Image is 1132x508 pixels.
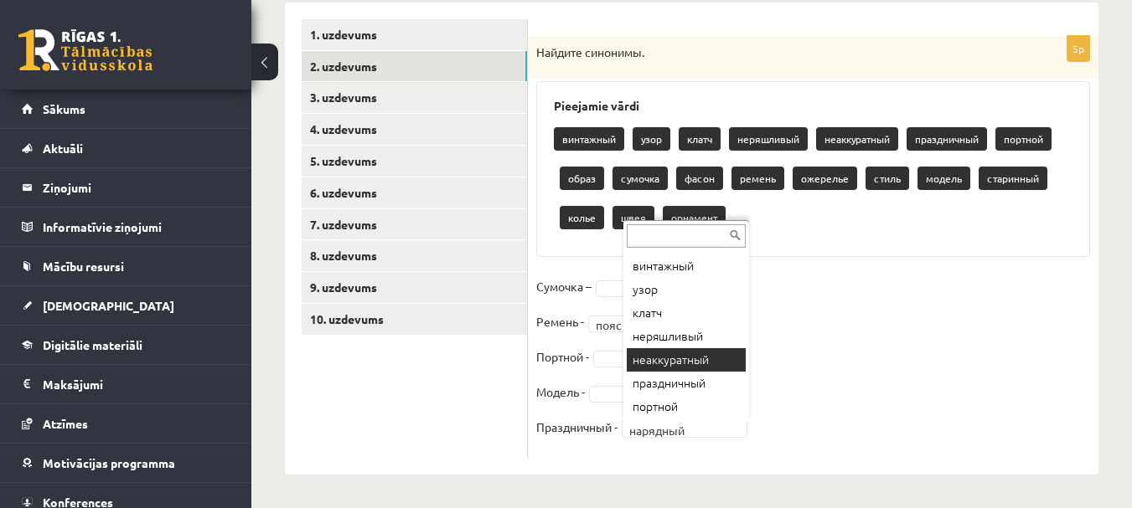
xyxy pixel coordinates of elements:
[627,395,746,418] div: портной
[627,348,746,372] div: неаккуратный
[627,254,746,278] div: винтажный
[627,301,746,325] div: клатч
[627,372,746,395] div: праздничный
[627,325,746,348] div: неряшливый
[627,278,746,301] div: узор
